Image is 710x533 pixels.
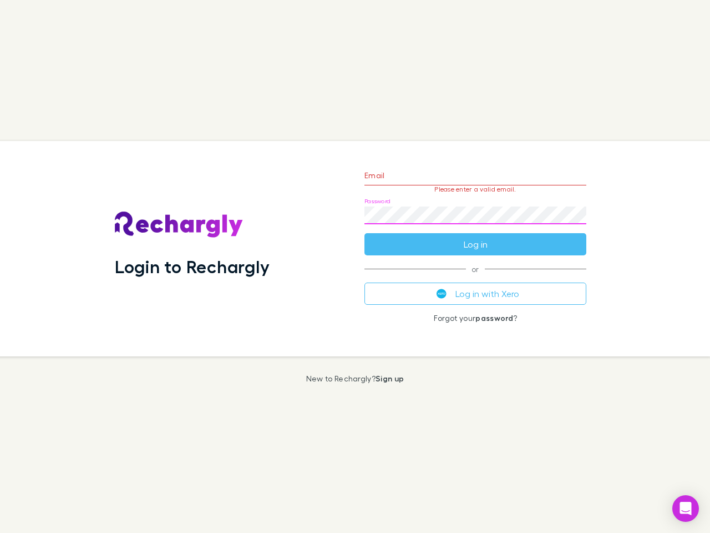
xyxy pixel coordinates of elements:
[364,283,586,305] button: Log in with Xero
[364,233,586,255] button: Log in
[376,374,404,383] a: Sign up
[364,314,586,323] p: Forgot your ?
[672,495,699,522] div: Open Intercom Messenger
[115,212,244,238] img: Rechargly's Logo
[306,374,404,383] p: New to Rechargly?
[437,289,447,299] img: Xero's logo
[475,313,513,323] a: password
[115,256,270,277] h1: Login to Rechargly
[364,197,390,205] label: Password
[364,185,586,193] p: Please enter a valid email.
